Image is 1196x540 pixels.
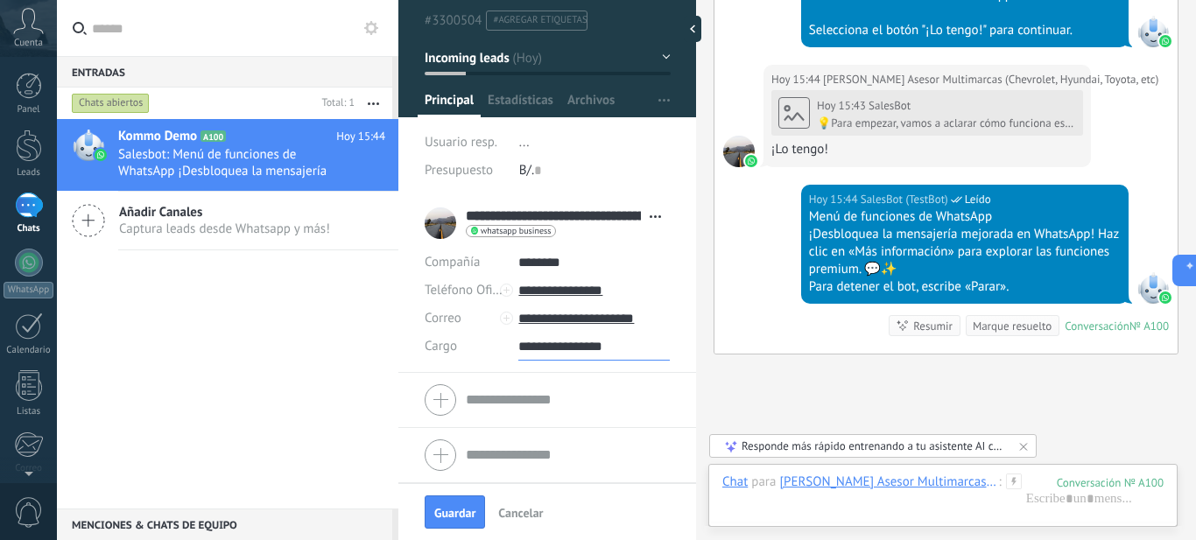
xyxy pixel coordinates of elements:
div: № A100 [1129,319,1169,333]
span: Hoy 15:44 [336,128,385,145]
div: 100 [1057,475,1164,490]
div: Presupuesto [425,157,506,185]
span: Teléfono Oficina [425,282,516,298]
button: Más [355,88,392,119]
span: Juan Gonzabay Cedeño Asesor Multimarcas (Chevrolet, Hyundai, Toyota, etc) [823,71,1158,88]
span: Cancelar [498,507,543,519]
img: waba.svg [745,155,757,167]
div: ¡Desbloquea la mensajería mejorada en WhatsApp! Haz clic en «Más información» para explorar las f... [809,226,1121,278]
span: Guardar [434,507,475,519]
button: Cancelar [491,498,550,526]
span: SalesBot [1137,272,1169,304]
button: Guardar [425,495,485,529]
div: Chats [4,223,54,235]
div: ¡Lo tengo! [771,141,1083,158]
div: Responde más rápido entrenando a tu asistente AI con tus fuentes de datos [742,438,1006,453]
div: Total: 1 [315,95,355,112]
div: Hoy 15:44 [771,71,823,88]
div: Panel [4,104,54,116]
span: Estadísticas [488,92,553,117]
div: Juan Gonzabay Cedeño Asesor Multimarcas (Chevrolet, Hyundai, Toyota, etc) [779,473,998,489]
div: Chats abiertos [72,93,150,114]
span: Leído [965,191,991,208]
div: Conversación [1065,319,1129,333]
span: Salesbot: Menú de funciones de WhatsApp ¡Desbloquea la mensajería mejorada en WhatsApp! Haz clic ... [118,146,352,179]
span: SalesBot [1137,16,1169,47]
span: Presupuesto [425,162,493,179]
span: para [751,473,776,491]
div: Usuario resp. [425,129,506,157]
span: Correo [425,310,461,326]
div: Selecciona el botón "¡Lo tengo!" para continuar. [809,22,1121,39]
span: Captura leads desde Whatsapp y más! [119,221,330,237]
div: Entradas [57,56,392,88]
span: Cargo [425,340,457,353]
div: Cargo [425,333,505,361]
button: Correo [425,305,461,333]
div: Ocultar [684,16,701,42]
span: Juan Gonzabay Cedeño Asesor Multimarcas (Chevrolet, Hyundai, Toyota, etc) [723,136,755,167]
button: Teléfono Oficina [425,277,505,305]
span: #3300504 [425,12,482,29]
span: Kommo Demo [118,128,197,145]
span: Usuario resp. [425,134,497,151]
div: Compañía [425,249,505,277]
span: Añadir Canales [119,204,330,221]
div: Resumir [913,318,953,334]
span: SalesBot (TestBot) [861,191,948,208]
a: Kommo Demo A100 Hoy 15:44 Salesbot: Menú de funciones de WhatsApp ¡Desbloquea la mensajería mejor... [57,119,398,191]
div: 💡Para empezar, vamos a aclarar cómo funciona esto: 💻 Kommo = La vista del Agente - La tarjeta de ... [817,116,1076,130]
div: Leads [4,167,54,179]
span: Archivos [567,92,615,117]
div: Para detener el bot, escribe «Parar». [809,278,1121,296]
span: ... [519,134,530,151]
div: Hoy 15:43 [817,99,869,113]
div: WhatsApp [4,282,53,298]
span: Cuenta [14,38,43,49]
span: SalesBot [869,98,911,113]
img: waba.svg [1159,291,1171,304]
div: Menú de funciones de WhatsApp [809,208,1121,226]
div: Listas [4,406,54,417]
div: Menciones & Chats de equipo [57,508,392,540]
div: Hoy 15:44 [809,191,861,208]
img: waba.svg [95,149,107,161]
span: A100 [201,130,226,142]
span: Principal [425,92,474,117]
img: waba.svg [1159,35,1171,47]
span: #agregar etiquetas [493,14,587,26]
span: : [998,473,1001,491]
div: B/. [519,157,671,185]
div: Marque resuelto [973,318,1052,334]
span: whatsapp business [481,227,551,235]
div: Calendario [4,345,54,356]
